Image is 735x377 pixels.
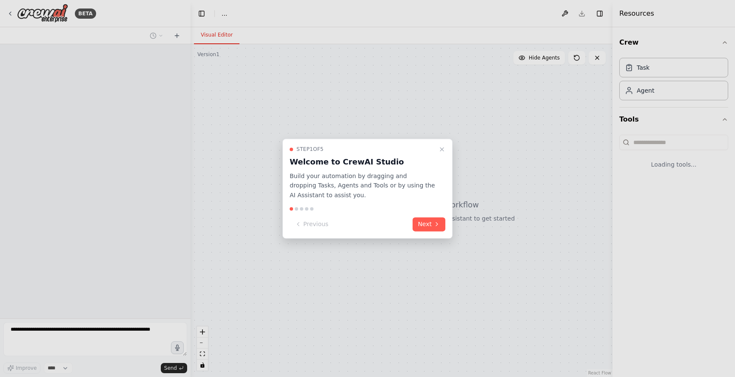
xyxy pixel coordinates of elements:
[413,217,445,231] button: Next
[290,217,333,231] button: Previous
[290,156,435,168] h3: Welcome to CrewAI Studio
[296,146,324,153] span: Step 1 of 5
[290,171,435,200] p: Build your automation by dragging and dropping Tasks, Agents and Tools or by using the AI Assista...
[196,8,208,20] button: Hide left sidebar
[437,144,447,154] button: Close walkthrough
